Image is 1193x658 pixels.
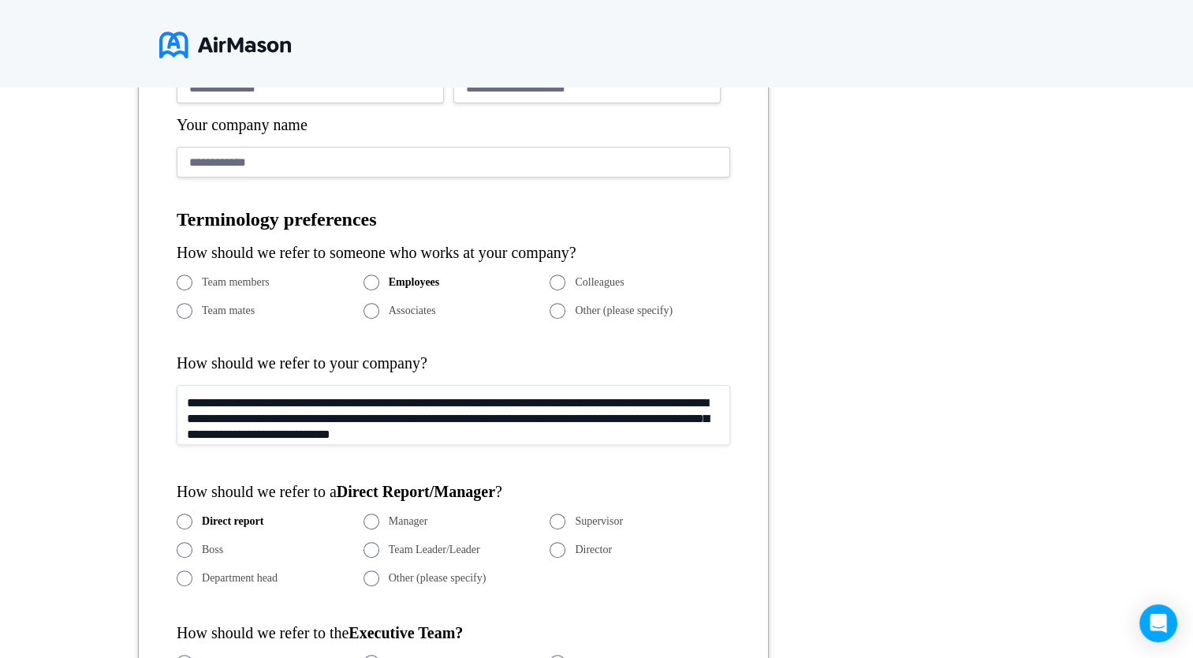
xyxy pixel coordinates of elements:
[389,544,480,556] span: Team Leader/Leader
[177,244,730,262] div: How should we refer to someone who works at your company?
[575,276,624,289] span: Colleagues
[177,483,730,501] div: How should we refer to a ?
[202,572,278,585] span: Department head
[202,276,270,289] span: Team members
[159,25,291,65] img: logo
[389,276,440,289] span: Employees
[177,354,730,372] div: How should we refer to your company?
[177,209,730,231] h1: Terminology preferences
[575,515,623,528] span: Supervisor
[575,544,612,556] span: Director
[202,544,223,556] span: Boss
[1139,604,1177,642] div: Open Intercom Messenger
[389,515,428,528] span: Manager
[389,305,436,317] span: Associates
[202,515,263,528] span: Direct report
[177,116,730,134] div: Your company name
[177,624,730,642] div: How should we refer to the
[202,305,255,317] span: Team mates
[337,483,495,500] b: Direct Report/Manager
[575,305,673,317] span: Other (please specify)
[389,572,487,585] span: Other (please specify)
[349,624,463,641] b: Executive Team?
